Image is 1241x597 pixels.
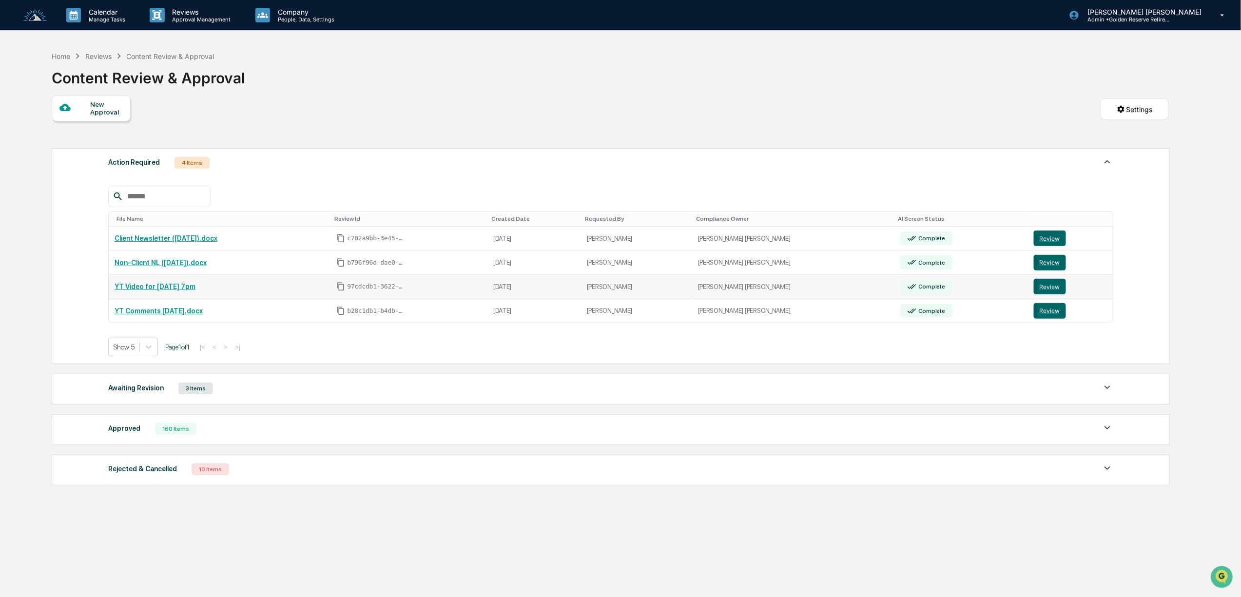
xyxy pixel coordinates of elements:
[232,343,243,351] button: >|
[10,75,27,93] img: 1746055101610-c473b297-6a78-478c-a979-82029cc54cd1
[1102,156,1113,168] img: caret
[916,259,945,266] div: Complete
[108,156,160,169] div: Action Required
[69,165,118,173] a: Powered byPylon
[115,234,217,242] a: Client Newsletter ([DATE]).docx
[491,215,577,222] div: Toggle SortBy
[108,382,164,394] div: Awaiting Revision
[116,215,327,222] div: Toggle SortBy
[692,250,894,275] td: [PERSON_NAME] [PERSON_NAME]
[81,8,130,16] p: Calendar
[115,283,195,290] a: YT Video for [DATE] 7pm
[334,215,484,222] div: Toggle SortBy
[336,307,345,315] span: Copy Id
[178,383,213,394] div: 3 Items
[1034,231,1107,246] a: Review
[916,283,945,290] div: Complete
[165,16,236,23] p: Approval Management
[487,299,581,323] td: [DATE]
[210,343,219,351] button: <
[155,423,196,435] div: 160 Items
[67,119,125,137] a: 🗄️Attestations
[581,299,692,323] td: [PERSON_NAME]
[6,119,67,137] a: 🖐️Preclearance
[1034,255,1107,270] a: Review
[1102,422,1113,434] img: caret
[97,166,118,173] span: Pylon
[1080,8,1206,16] p: [PERSON_NAME] [PERSON_NAME]
[165,8,236,16] p: Reviews
[692,227,894,251] td: [PERSON_NAME] [PERSON_NAME]
[347,234,406,242] span: c702a9bb-3e45-4957-972d-94ba6cf60f93
[90,100,123,116] div: New Approval
[166,78,177,90] button: Start new chat
[347,307,406,315] span: b28c1db1-b4db-4c19-8bb2-5feab0f6d645
[10,124,18,132] div: 🖐️
[10,21,177,37] p: How can we help?
[487,227,581,251] td: [DATE]
[270,16,339,23] p: People, Data, Settings
[1034,279,1107,294] a: Review
[10,143,18,151] div: 🔎
[192,463,229,475] div: 10 Items
[52,52,70,60] div: Home
[33,85,123,93] div: We're available if you need us!
[1034,255,1066,270] button: Review
[692,275,894,299] td: [PERSON_NAME] [PERSON_NAME]
[336,258,345,267] span: Copy Id
[692,299,894,323] td: [PERSON_NAME] [PERSON_NAME]
[1101,98,1169,120] button: Settings
[336,234,345,243] span: Copy Id
[487,275,581,299] td: [DATE]
[696,215,891,222] div: Toggle SortBy
[347,259,406,267] span: b796f96d-dae0-4167-90d4-dd9316b1e3fc
[1210,565,1236,591] iframe: Open customer support
[336,282,345,291] span: Copy Id
[581,275,692,299] td: [PERSON_NAME]
[52,61,245,87] div: Content Review & Approval
[115,259,207,267] a: Non-Client NL ([DATE]).docx
[916,235,945,242] div: Complete
[1034,303,1066,319] button: Review
[1102,462,1113,474] img: caret
[126,52,214,60] div: Content Review & Approval
[81,16,130,23] p: Manage Tasks
[115,307,203,315] a: YT Comments [DATE].docx
[1034,303,1107,319] a: Review
[916,308,945,314] div: Complete
[25,45,161,55] input: Clear
[1036,215,1109,222] div: Toggle SortBy
[1080,16,1170,23] p: Admin • Golden Reserve Retirement
[6,138,65,155] a: 🔎Data Lookup
[1102,382,1113,393] img: caret
[898,215,1024,222] div: Toggle SortBy
[581,227,692,251] td: [PERSON_NAME]
[347,283,406,290] span: 97cdcdb1-3622-4420-ba78-440efbeafbd9
[487,250,581,275] td: [DATE]
[108,462,177,475] div: Rejected & Cancelled
[1034,231,1066,246] button: Review
[221,343,231,351] button: >
[165,343,190,351] span: Page 1 of 1
[85,52,112,60] div: Reviews
[197,343,208,351] button: |<
[270,8,339,16] p: Company
[23,9,47,22] img: logo
[581,250,692,275] td: [PERSON_NAME]
[33,75,160,85] div: Start new chat
[19,123,63,133] span: Preclearance
[19,142,61,152] span: Data Lookup
[1034,279,1066,294] button: Review
[71,124,78,132] div: 🗄️
[80,123,121,133] span: Attestations
[585,215,688,222] div: Toggle SortBy
[108,422,140,435] div: Approved
[175,157,210,169] div: 4 Items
